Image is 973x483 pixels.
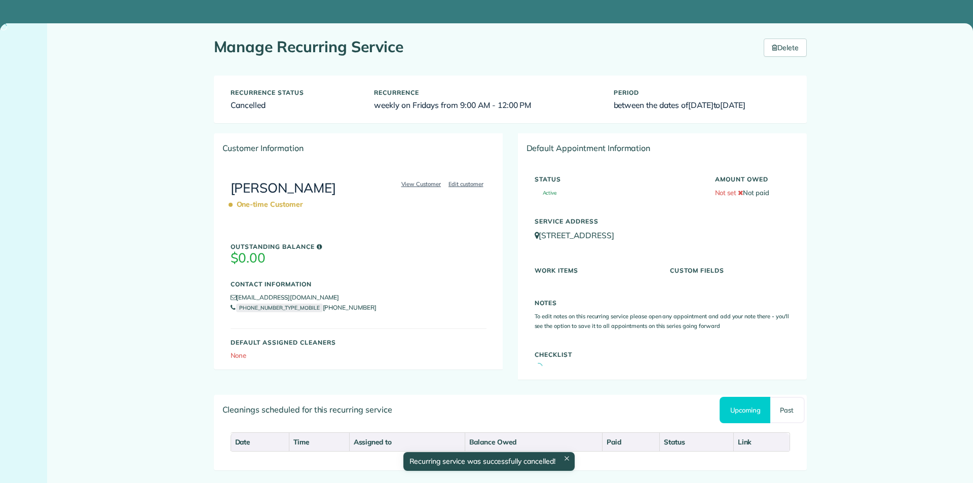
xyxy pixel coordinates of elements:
[403,452,574,471] div: Recurring service was successfully cancelled!
[231,179,336,196] a: [PERSON_NAME]
[770,397,804,423] a: Past
[231,89,359,96] h5: Recurrence status
[231,351,247,359] span: None
[535,351,790,358] h5: Checklist
[214,134,503,162] div: Customer Information
[231,281,486,287] h5: Contact Information
[715,189,737,197] span: Not set
[670,267,790,274] h5: Custom Fields
[535,267,655,274] h5: Work Items
[231,292,486,303] li: [EMAIL_ADDRESS][DOMAIN_NAME]
[535,300,790,306] h5: Notes
[231,243,486,250] h5: Outstanding Balance
[688,100,714,110] span: [DATE]
[231,304,377,311] a: PHONE_NUMBER_TYPE_MOBILE[PHONE_NUMBER]
[236,304,322,312] small: PHONE_NUMBER_TYPE_MOBILE
[214,39,749,55] h1: Manage Recurring Service
[535,313,789,330] small: To edit notes on this recurring service please open any appointment and add your note there - you...
[518,134,806,162] div: Default Appointment Information
[664,437,729,447] div: Status
[231,196,308,213] span: One-time Customer
[535,218,790,225] h5: Service Address
[614,101,790,109] h6: between the dates of to
[235,437,285,447] div: Date
[293,437,345,447] div: Time
[354,437,461,447] div: Assigned to
[535,176,700,182] h5: Status
[720,100,745,110] span: [DATE]
[707,171,798,198] div: Not paid
[231,101,359,109] h6: Cancelled
[535,230,790,241] p: [STREET_ADDRESS]
[607,437,655,447] div: Paid
[738,437,785,447] div: Link
[535,191,557,196] span: Active
[720,397,770,423] a: Upcoming
[614,89,790,96] h5: Period
[469,437,598,447] div: Balance Owed
[764,39,807,57] a: Delete
[374,101,598,109] h6: weekly on Fridays from 9:00 AM - 12:00 PM
[398,179,444,189] a: View Customer
[715,176,790,182] h5: Amount Owed
[231,251,486,266] h3: $0.00
[445,179,486,189] a: Edit customer
[231,339,486,346] h5: Default Assigned Cleaners
[214,395,806,424] div: Cleanings scheduled for this recurring service
[374,89,598,96] h5: Recurrence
